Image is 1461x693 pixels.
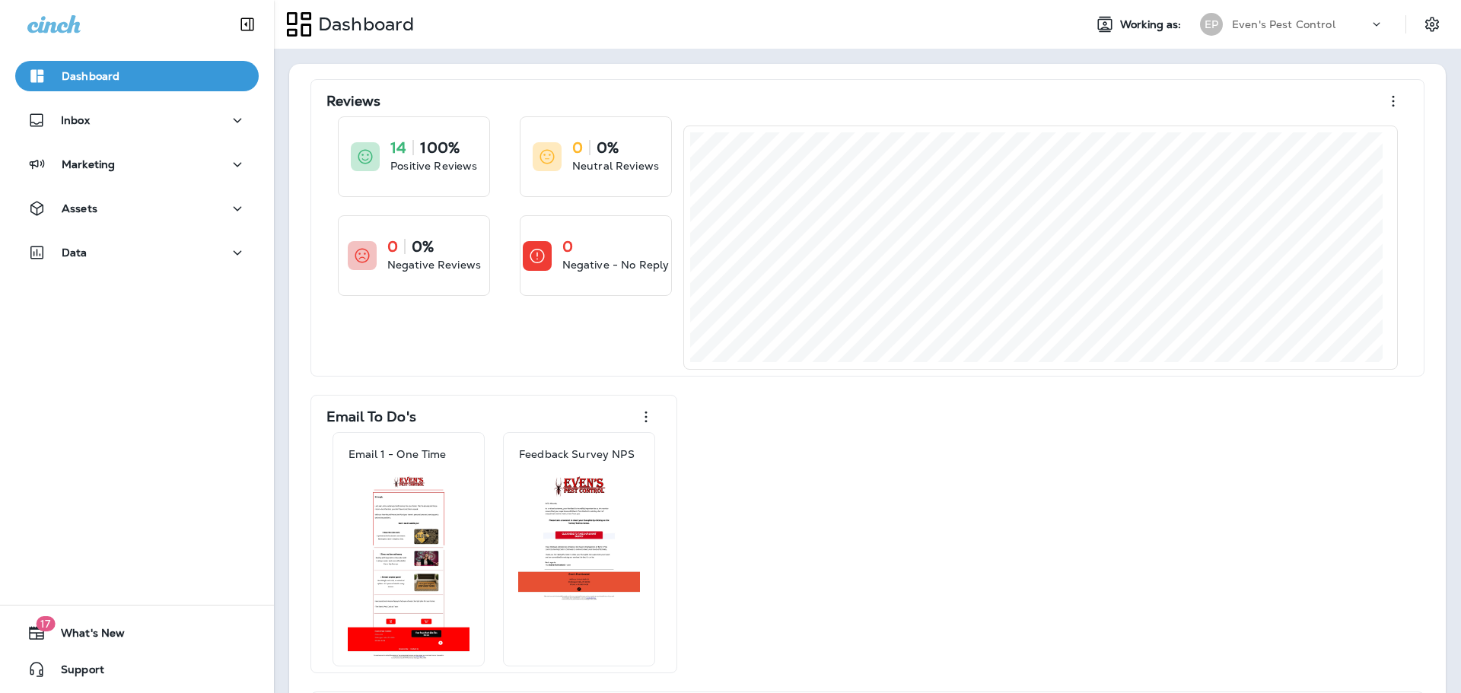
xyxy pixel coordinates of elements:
p: Dashboard [312,13,414,36]
p: Inbox [61,114,90,126]
p: 0% [597,140,619,155]
p: Email To Do's [326,409,416,424]
span: Support [46,663,104,682]
p: Negative Reviews [387,257,481,272]
p: Neutral Reviews [572,158,659,173]
p: 14 [390,140,406,155]
p: 0 [572,140,583,155]
p: 0% [412,239,434,254]
p: 0 [562,239,573,254]
span: What's New [46,627,125,645]
button: 17What's New [15,618,259,648]
p: Positive Reviews [390,158,477,173]
p: Feedback Survey NPS [519,448,635,460]
img: 43b0cc78-682b-4846-823e-06ca665c9a1e.jpg [348,475,469,660]
p: Email 1 - One Time [349,448,447,460]
p: Reviews [326,94,380,109]
p: Even's Pest Control [1232,18,1335,30]
p: Assets [62,202,97,215]
p: 0 [387,239,398,254]
p: 100% [420,140,460,155]
button: Data [15,237,259,268]
p: Dashboard [62,70,119,82]
span: 17 [36,616,55,631]
button: Assets [15,193,259,224]
span: Working as: [1120,18,1185,31]
button: Inbox [15,105,259,135]
img: 6e35e749-77fb-45f3-9e5d-48578cc40608.jpg [518,475,640,601]
button: Support [15,654,259,685]
div: EP [1200,13,1223,36]
button: Marketing [15,149,259,180]
p: Negative - No Reply [562,257,670,272]
button: Collapse Sidebar [226,9,269,40]
button: Settings [1418,11,1446,38]
p: Marketing [62,158,115,170]
button: Dashboard [15,61,259,91]
p: Data [62,246,88,259]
